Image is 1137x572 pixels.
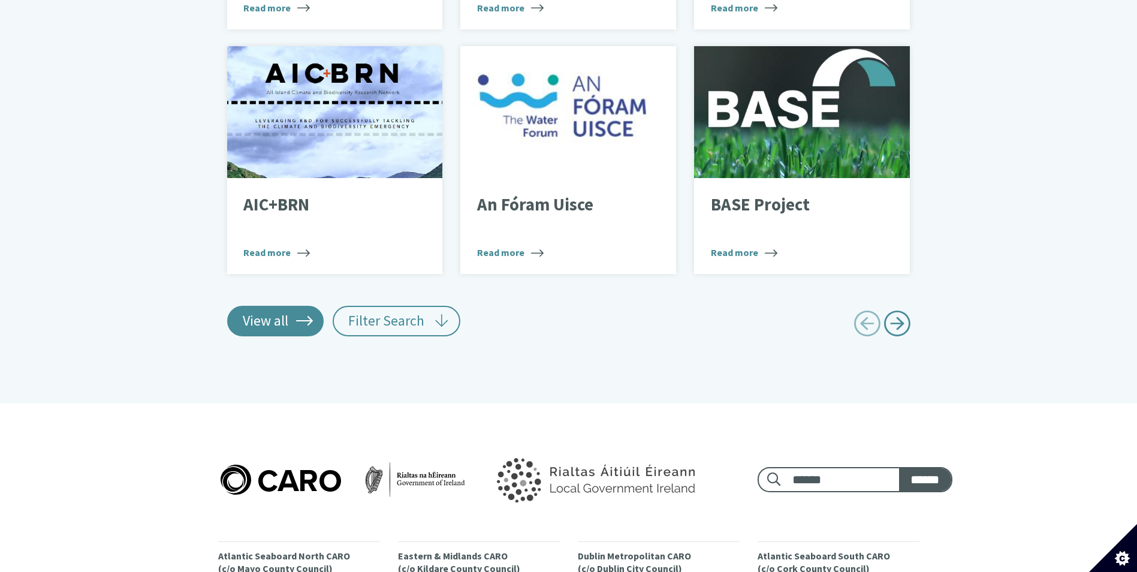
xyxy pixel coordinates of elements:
span: Read more [711,1,777,15]
a: Previous page [853,306,880,346]
p: AIC+BRN [243,195,408,215]
button: Filter Search [333,306,460,336]
span: Read more [711,245,777,260]
a: An Fóram Uisce Read more [460,46,676,274]
img: Government of Ireland logo [469,442,719,517]
span: Read more [477,1,544,15]
span: Read more [243,245,310,260]
p: An Fóram Uisce [477,195,642,215]
img: Caro logo [218,462,468,497]
a: Next page [883,306,910,346]
button: Set cookie preferences [1089,524,1137,572]
a: BASE Project Read more [694,46,910,274]
a: AIC+BRN Read more [227,46,443,274]
span: Read more [243,1,310,15]
span: Read more [477,245,544,260]
a: View all [227,306,324,336]
p: BASE Project [711,195,876,215]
